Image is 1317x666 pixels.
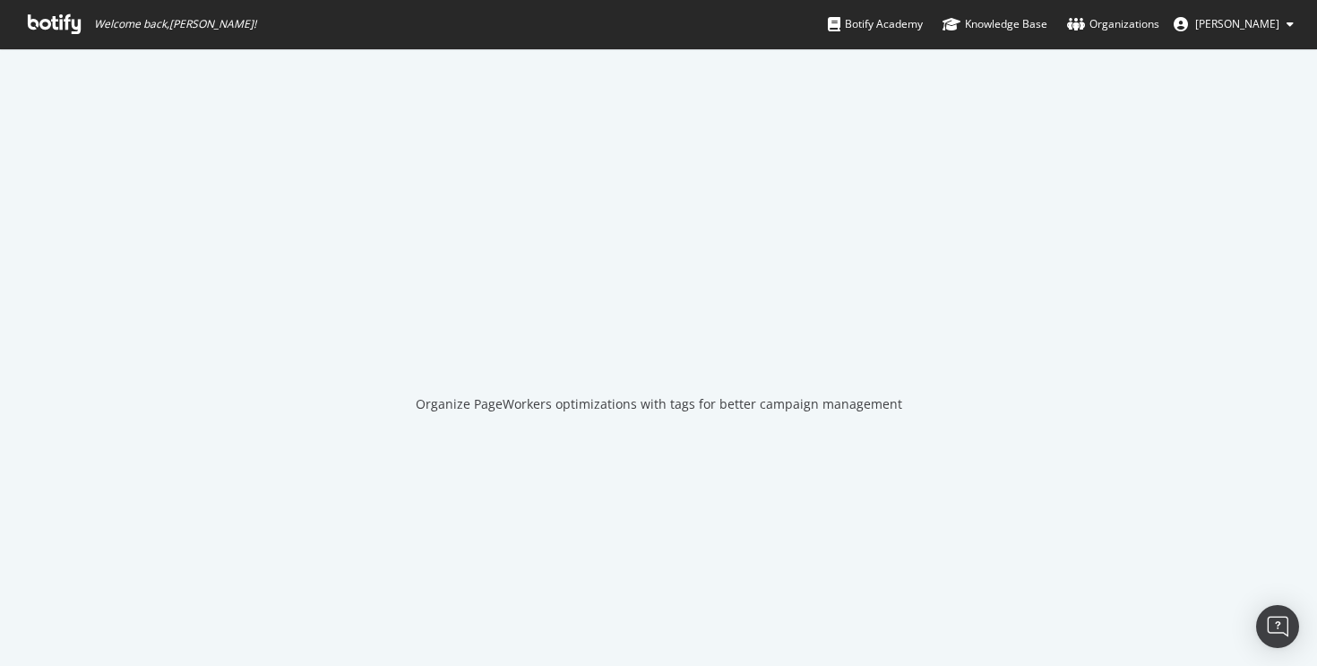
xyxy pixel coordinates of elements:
div: Organizations [1067,15,1159,33]
div: Knowledge Base [943,15,1047,33]
div: Organize PageWorkers optimizations with tags for better campaign management [416,395,902,413]
div: Open Intercom Messenger [1256,605,1299,648]
div: animation [594,302,723,367]
button: [PERSON_NAME] [1159,10,1308,39]
span: Welcome back, [PERSON_NAME] ! [94,17,256,31]
div: Botify Academy [828,15,923,33]
span: Marta Leira Gomez [1195,16,1279,31]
